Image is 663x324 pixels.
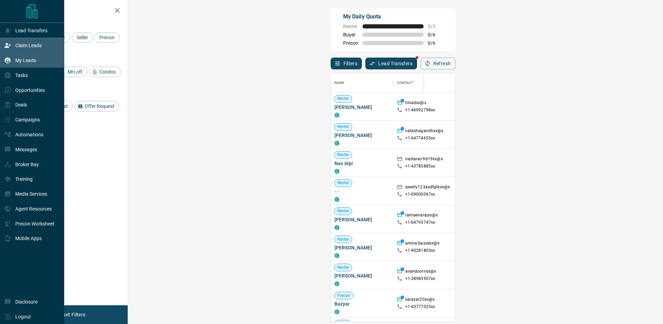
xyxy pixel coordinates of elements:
[75,101,119,111] div: Offer Request
[74,35,91,40] span: Seller
[343,12,443,21] p: My Daily Quota
[343,40,358,46] span: Precon
[420,58,456,69] button: Refresh
[334,180,352,186] span: Renter
[334,293,354,299] span: Precon
[331,73,393,93] div: Name
[405,212,438,220] p: ramselvarajxx@x
[397,73,413,93] div: Contact
[405,276,435,282] p: +1- 28983907xx
[72,32,93,43] div: Seller
[334,152,352,158] span: Renter
[405,184,450,191] p: qwerty123asdfgtexx@x
[343,24,358,29] span: Renter
[405,240,440,248] p: amine.bassexx@x
[22,7,121,15] h2: Filters
[53,309,90,321] button: Reset Filters
[89,67,121,77] div: Condos
[365,58,417,69] button: Lead Transfers
[334,160,390,167] span: Nas Alpr
[428,40,443,46] span: 0 / 6
[405,248,435,254] p: +1- 90281803xx
[405,220,435,225] p: +1- 64793747xx
[334,253,339,258] div: condos.ca
[82,103,117,109] span: Offer Request
[334,244,390,251] span: [PERSON_NAME]
[343,32,358,37] span: Buyer
[331,58,362,69] button: Filters
[334,281,339,286] div: condos.ca
[334,237,352,242] span: Renter
[97,69,118,75] span: Condos
[334,104,390,111] span: [PERSON_NAME]
[97,35,117,40] span: Precon
[405,156,443,163] p: nastaranfrd19xx@x
[334,216,390,223] span: [PERSON_NAME]
[428,32,443,37] span: 0 / 6
[334,272,390,279] span: [PERSON_NAME]
[405,304,435,310] p: +1- 43777023xx
[405,268,436,276] p: avandoornxx@x
[334,132,390,139] span: [PERSON_NAME]
[334,124,352,130] span: Renter
[405,100,426,107] p: hinadxx@x
[393,73,449,93] div: Contact
[334,208,352,214] span: Renter
[405,297,435,304] p: sarayar20xx@x
[334,309,339,314] div: condos.ca
[334,225,339,230] div: condos.ca
[405,135,435,141] p: +1- 64774655xx
[405,191,435,197] p: +1- 09000067xx
[334,197,339,202] div: condos.ca
[334,265,352,271] span: Renter
[65,69,85,75] span: MrLoft
[405,128,444,135] p: natashagandhxx@x
[94,32,119,43] div: Precon
[405,163,435,169] p: +1- 43785885xx
[58,67,87,77] div: MrLoft
[334,169,339,174] div: condos.ca
[334,73,345,93] div: Name
[334,188,390,195] span: - -
[334,113,339,118] div: condos.ca
[405,107,435,113] p: +1- 46992798xx
[334,300,390,307] span: Bazyar
[428,24,443,29] span: 3 / 3
[334,141,339,146] div: condos.ca
[334,96,352,102] span: Renter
